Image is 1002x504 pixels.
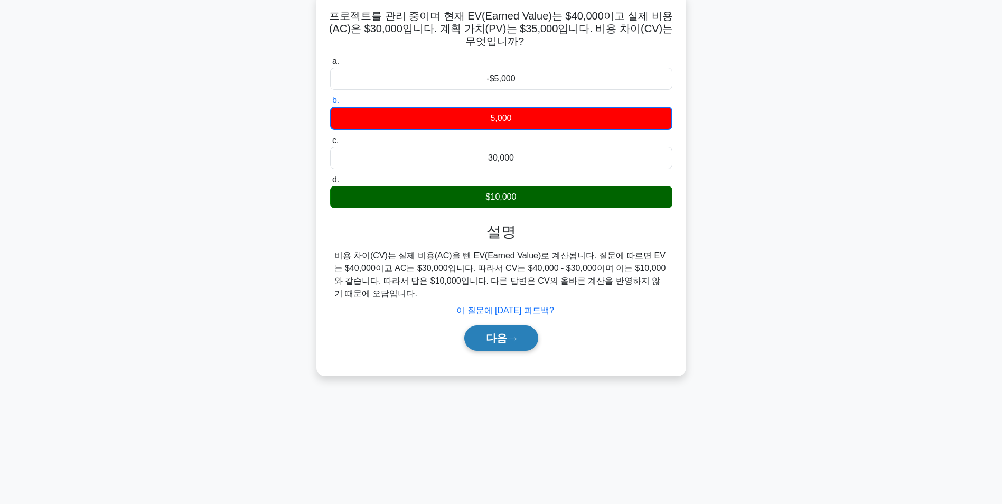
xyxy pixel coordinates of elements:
div: 5,000 [330,107,672,130]
span: a. [332,57,339,66]
div: 비용 차이(CV)는 실제 비용(AC)을 뺀 EV(Earned Value)로 계산됩니다. 질문에 따르면 EV는 $40,000이고 AC는 $30,000입니다. 따라서 CV는 $4... [334,249,668,300]
font: 프로젝트를 관리 중이며 현재 EV(Earned Value)는 $40,000이고 실제 비용(AC)은 $30,000입니다. 계획 가치(PV)는 $35,000입니다. 비용 차이(C... [329,10,673,47]
font: 다음 [486,332,507,344]
a: 이 질문에 [DATE] 피드백? [456,306,554,315]
div: 30,000 [330,147,672,169]
h3: 설명 [336,223,666,241]
span: d. [332,175,339,184]
span: c. [332,136,339,145]
div: -$5,000 [330,68,672,90]
button: 다음 [464,325,538,351]
span: b. [332,96,339,105]
div: $10,000 [330,186,672,208]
